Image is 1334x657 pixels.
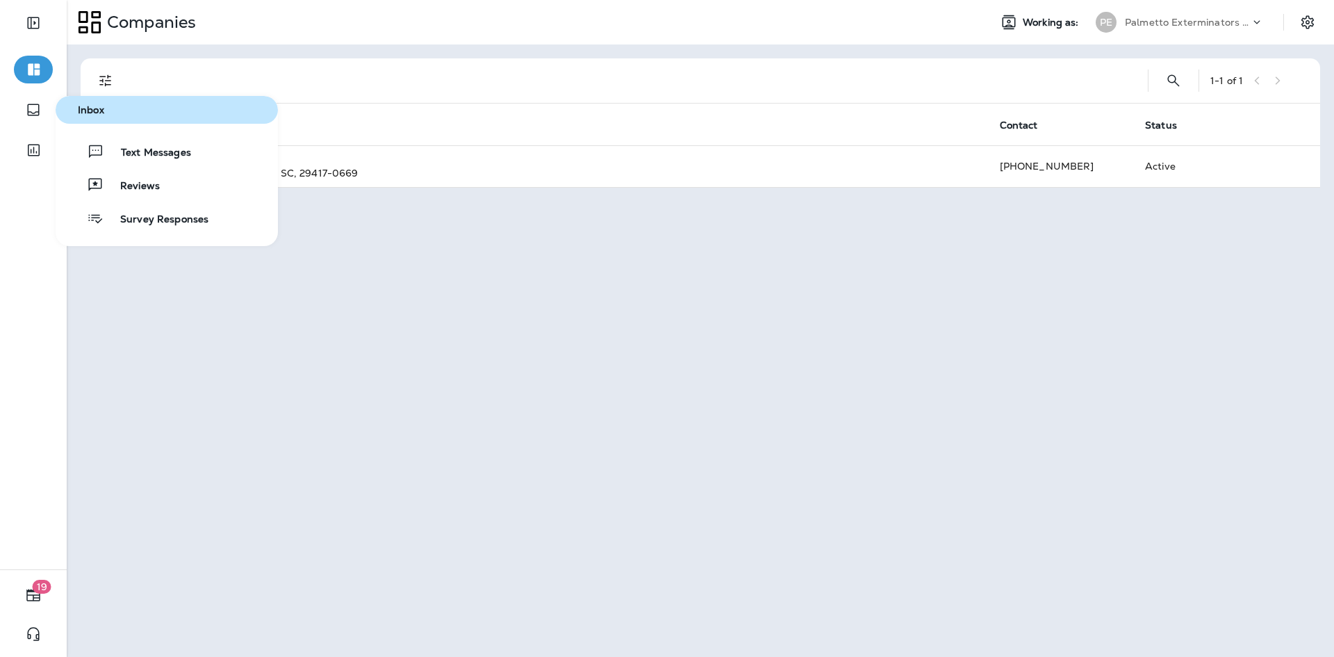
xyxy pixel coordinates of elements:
[14,9,53,37] button: Expand Sidebar
[1000,160,1094,172] span: [PHONE_NUMBER]
[1125,17,1250,28] p: Palmetto Exterminators LLC
[1096,12,1117,33] div: PE
[1145,120,1177,131] span: Status
[1295,10,1320,35] button: Settings
[1023,17,1082,29] span: Working as:
[1000,120,1038,131] span: Contact
[92,67,120,95] button: Filters
[104,213,208,227] span: Survey Responses
[56,138,278,165] button: Text Messages
[33,580,51,594] span: 19
[56,204,278,232] button: Survey Responses
[92,166,978,180] div: PO Box 30669 , [GEOGRAPHIC_DATA] , SC , 29417-0669
[104,147,191,160] span: Text Messages
[1160,67,1187,95] button: Search Companies
[101,12,196,33] p: Companies
[104,180,160,193] span: Reviews
[1210,75,1243,86] div: 1 - 1 of 1
[56,171,278,199] button: Reviews
[61,104,272,116] span: Inbox
[1134,145,1229,187] td: Active
[56,96,278,124] button: Inbox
